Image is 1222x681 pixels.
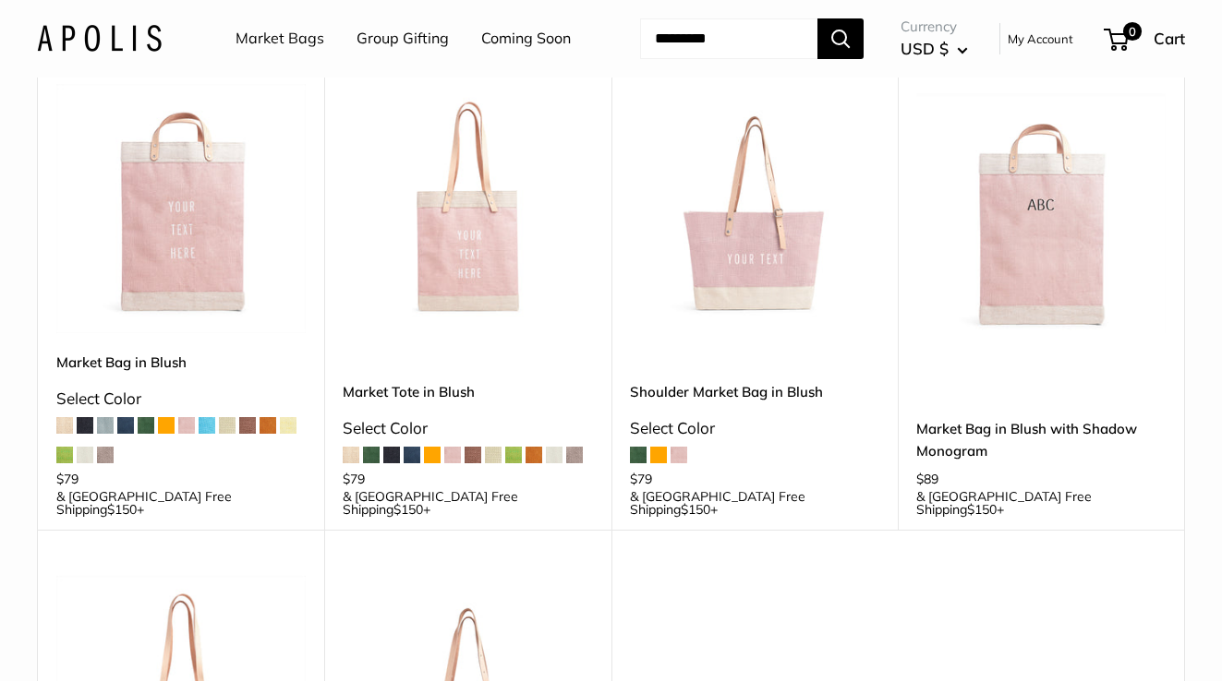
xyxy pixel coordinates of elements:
button: Search [817,18,864,59]
a: Shoulder Market Bag in Blush [630,381,879,402]
span: Currency [901,14,968,40]
div: Select Color [343,413,592,443]
span: & [GEOGRAPHIC_DATA] Free Shipping + [630,490,879,516]
img: Apolis [37,25,162,52]
span: Cart [1154,29,1185,48]
a: Group Gifting [357,25,449,53]
iframe: Sign Up via Text for Offers [15,611,198,666]
a: Market Bags [236,25,324,53]
a: My Account [1008,28,1073,50]
a: Coming Soon [481,25,571,53]
span: & [GEOGRAPHIC_DATA] Free Shipping + [343,490,592,516]
span: & [GEOGRAPHIC_DATA] Free Shipping + [916,490,1166,516]
span: $79 [56,471,79,487]
span: USD $ [901,39,949,58]
input: Search... [640,18,817,59]
span: $150 [393,501,423,518]
a: description_Our first Blush Market BagMarket Bag in Blush [56,84,306,333]
a: Market Tote in BlushMarket Tote in Blush [343,84,592,333]
span: $79 [630,471,652,487]
img: Shoulder Market Bag in Blush [630,84,879,333]
button: USD $ [901,34,968,64]
img: Market Bag in Blush with Shadow Monogram [916,84,1166,333]
a: Market Tote in Blush [343,381,592,402]
a: Market Bag in Blush with Shadow MonogramMarket Bag in Blush with Shadow Monogram [916,84,1166,333]
span: $150 [681,501,710,518]
span: $150 [107,501,137,518]
a: Shoulder Market Bag in BlushShoulder Market Bag in Blush [630,84,879,333]
img: Market Tote in Blush [343,84,592,333]
a: Market Bag in Blush with Shadow Monogram [916,418,1166,461]
span: $89 [916,471,938,487]
span: $150 [967,501,997,518]
span: $79 [343,471,365,487]
a: Market Bag in Blush [56,352,306,373]
span: 0 [1123,22,1142,41]
span: & [GEOGRAPHIC_DATA] Free Shipping + [56,490,306,516]
div: Select Color [56,384,306,413]
img: description_Our first Blush Market Bag [56,84,306,333]
div: Select Color [630,413,879,443]
a: 0 Cart [1106,24,1185,54]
